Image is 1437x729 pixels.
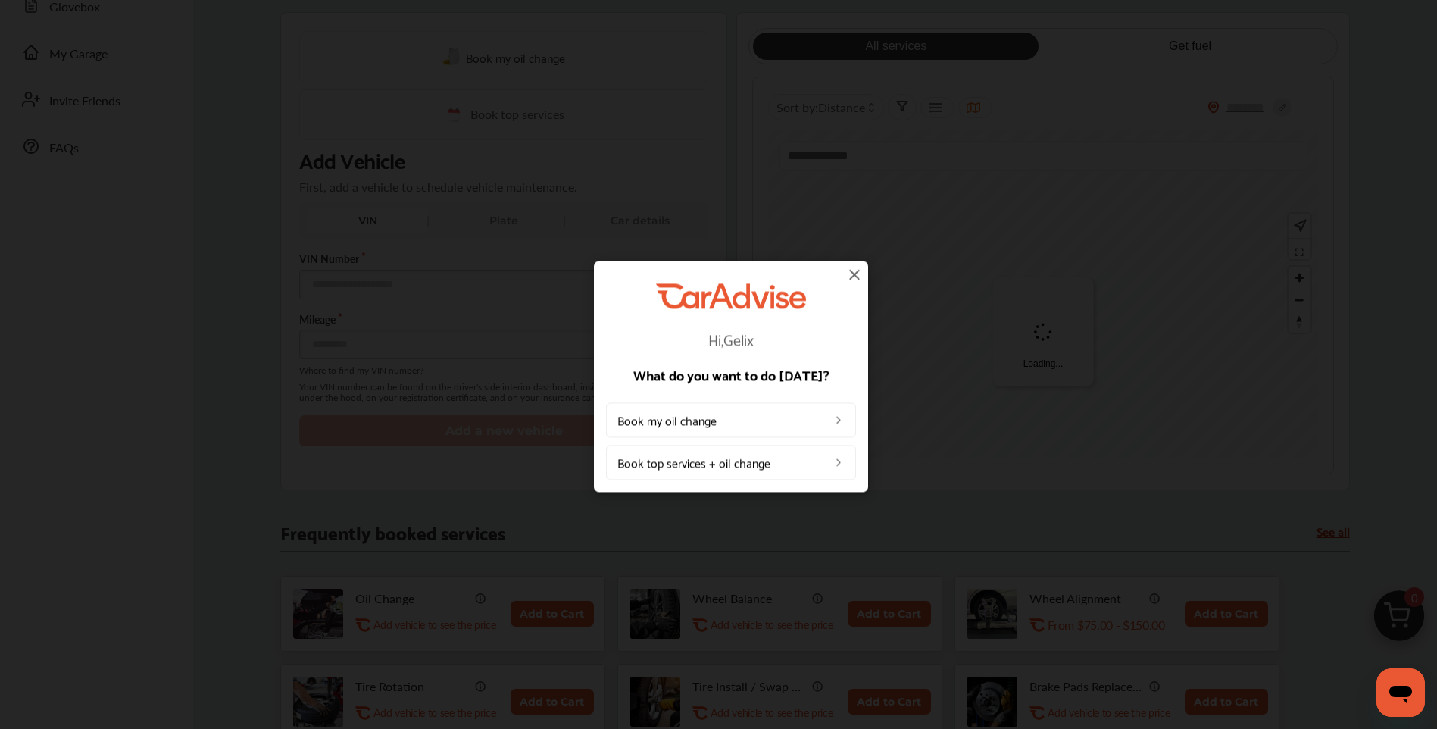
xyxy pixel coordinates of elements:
img: left_arrow_icon.0f472efe.svg [833,457,845,469]
p: What do you want to do [DATE]? [606,368,856,382]
a: Book top services + oil change [606,446,856,480]
img: close-icon.a004319c.svg [845,265,864,283]
img: left_arrow_icon.0f472efe.svg [833,415,845,427]
iframe: Button to launch messaging window [1376,668,1425,717]
a: Book my oil change [606,403,856,438]
img: CarAdvise Logo [656,283,806,308]
p: Hi, Gelix [606,332,856,347]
